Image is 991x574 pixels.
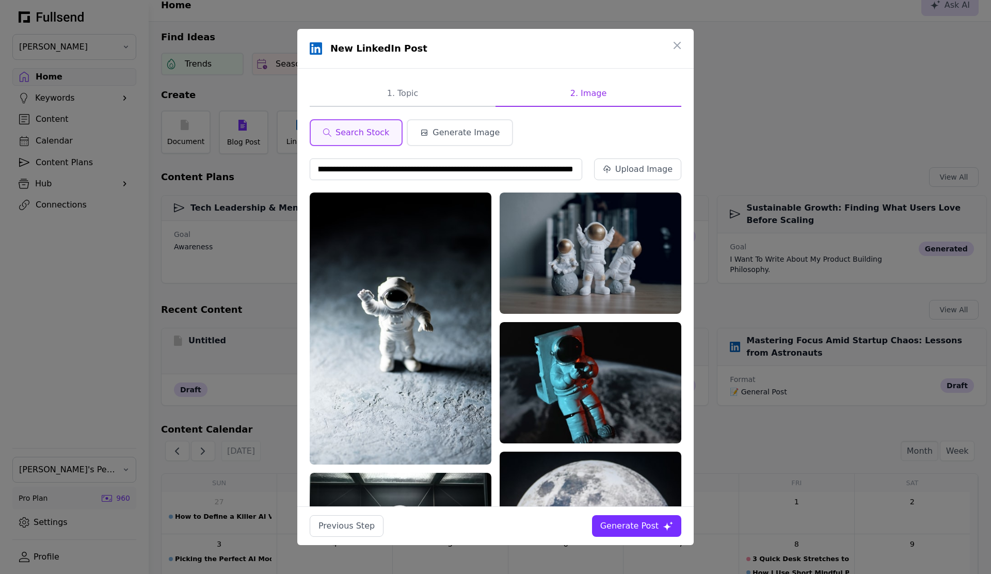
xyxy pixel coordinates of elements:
[310,119,403,146] button: Search Stock
[310,81,495,107] button: 1. Topic
[310,515,383,537] button: Previous Step
[495,81,681,107] button: 2. Image
[310,193,491,465] img: a small toy astronaut standing on the moon
[407,119,513,146] button: Generate Image
[330,41,427,56] h1: New LinkedIn Post
[500,193,681,314] img: white and gray robot toy
[594,158,681,180] button: Upload Image
[592,515,681,537] button: Generate Post
[600,520,659,532] div: Generate Post
[500,322,681,443] img: a close up of a toy
[615,163,673,176] div: Upload Image
[335,126,389,139] span: Search Stock
[433,126,500,139] span: Generate Image
[318,520,375,532] div: Previous Step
